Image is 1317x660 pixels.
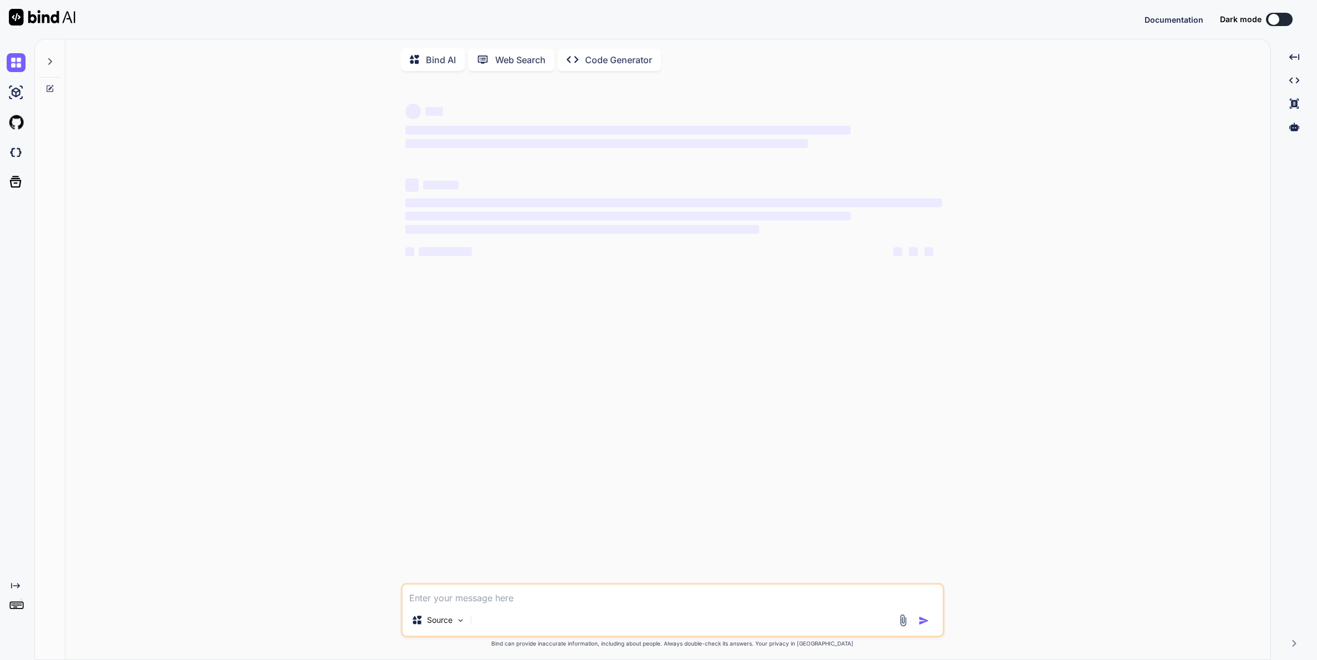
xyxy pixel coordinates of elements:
button: Documentation [1145,14,1203,25]
span: ‌ [405,178,419,192]
span: ‌ [405,198,942,207]
p: Bind can provide inaccurate information, including about people. Always double-check its answers.... [401,639,944,648]
span: ‌ [405,212,851,221]
img: attachment [897,614,909,627]
p: Bind AI [426,53,456,66]
span: ‌ [893,247,902,256]
span: ‌ [405,225,760,234]
img: icon [918,615,929,626]
img: chat [7,53,26,72]
span: ‌ [425,107,443,116]
span: Dark mode [1220,14,1262,25]
img: githubLight [7,113,26,132]
p: Code Generator [585,53,652,66]
span: Documentation [1145,15,1203,24]
p: Web Search [495,53,546,66]
span: ‌ [405,139,808,148]
span: ‌ [909,247,918,256]
span: ‌ [405,247,414,256]
img: ai-studio [7,83,26,102]
img: Pick Models [456,616,465,625]
p: Source [427,615,452,626]
span: ‌ [419,247,472,256]
span: ‌ [405,104,421,119]
span: ‌ [924,247,933,256]
span: ‌ [423,181,459,190]
img: Bind AI [9,9,75,25]
span: ‌ [405,126,851,135]
img: darkCloudIdeIcon [7,143,26,162]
